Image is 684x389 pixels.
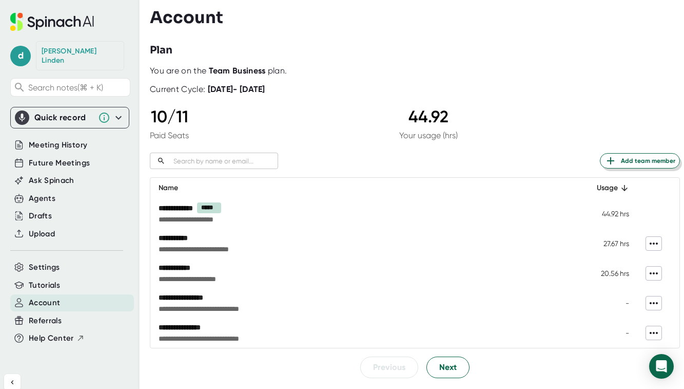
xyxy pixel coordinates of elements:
[29,210,52,222] button: Drafts
[578,288,637,318] td: -
[29,297,60,309] button: Account
[169,155,278,167] input: Search by name or email...
[150,66,680,76] div: You are on the plan.
[29,157,90,169] button: Future Meetings
[604,155,675,167] span: Add team member
[15,107,125,128] div: Quick record
[439,361,457,374] span: Next
[360,357,418,378] button: Previous
[399,131,458,140] div: Your usage (hrs)
[150,8,223,27] h3: Account
[28,83,127,92] span: Search notes (⌘ + K)
[600,153,680,169] button: Add team member
[29,280,60,291] button: Tutorials
[29,332,74,344] span: Help Center
[586,182,629,194] div: Usage
[578,198,637,229] td: 44.92 hrs
[159,182,570,194] div: Name
[578,318,637,348] td: -
[649,354,674,379] div: Open Intercom Messenger
[29,315,62,327] button: Referrals
[29,139,87,151] button: Meeting History
[29,228,55,240] button: Upload
[150,84,265,95] div: Current Cycle:
[29,262,60,273] button: Settings
[578,258,637,288] td: 20.56 hrs
[42,47,119,65] div: Darren Linden
[10,46,31,66] span: d
[150,43,172,58] h3: Plan
[150,107,189,126] div: 10 / 11
[150,131,189,140] div: Paid Seats
[29,175,74,187] button: Ask Spinach
[578,229,637,258] td: 27.67 hrs
[29,332,85,344] button: Help Center
[399,107,458,126] div: 44.92
[208,84,265,94] b: [DATE] - [DATE]
[209,66,266,76] b: Team Business
[426,357,470,378] button: Next
[29,193,55,205] button: Agents
[34,113,93,123] div: Quick record
[373,361,405,374] span: Previous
